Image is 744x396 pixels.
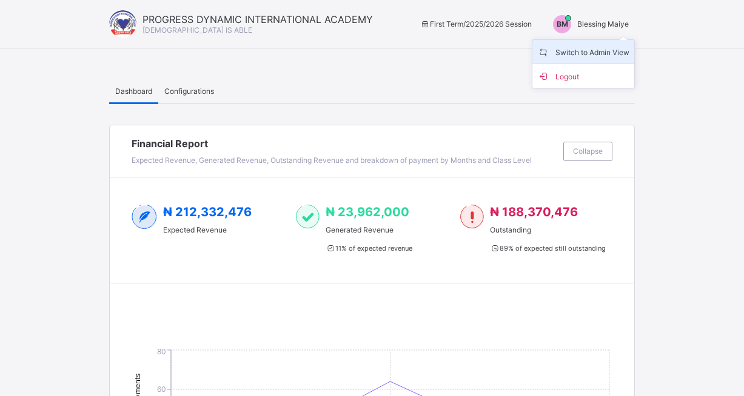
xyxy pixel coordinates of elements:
[490,205,578,219] span: ₦ 188,370,476
[460,205,484,229] img: outstanding-1.146d663e52f09953f639664a84e30106.svg
[157,384,166,394] tspan: 60
[142,25,252,35] span: [DEMOGRAPHIC_DATA] IS ABLE
[532,64,634,88] li: dropdown-list-item-buttom-1
[132,156,532,165] span: Expected Revenue, Generated Revenue, Outstanding Revenue and breakdown of payment by Months and C...
[537,69,629,83] span: Logout
[142,13,373,25] span: PROGRESS DYNAMIC INTERNATIONAL ACADEMY
[532,40,634,64] li: dropdown-list-item-name-0
[296,205,320,229] img: paid-1.3eb1404cbcb1d3b736510a26bbfa3ccb.svg
[420,19,532,28] span: session/term information
[132,137,557,150] span: Financial Report
[573,147,603,156] span: Collapse
[164,87,214,96] span: Configurations
[163,225,252,234] span: Expected Revenue
[490,244,605,252] span: 89 % of expected still outstanding
[557,19,568,28] span: BM
[132,205,157,229] img: expected-2.4343d3e9d0c965b919479240f3db56ac.svg
[490,225,605,234] span: Outstanding
[115,87,152,96] span: Dashboard
[326,205,409,219] span: ₦ 23,962,000
[537,45,629,59] span: Switch to Admin View
[157,347,166,356] tspan: 80
[163,205,252,219] span: ₦ 212,332,476
[326,225,412,234] span: Generated Revenue
[326,244,412,252] span: 11 % of expected revenue
[577,19,629,28] span: Blessing Maiye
